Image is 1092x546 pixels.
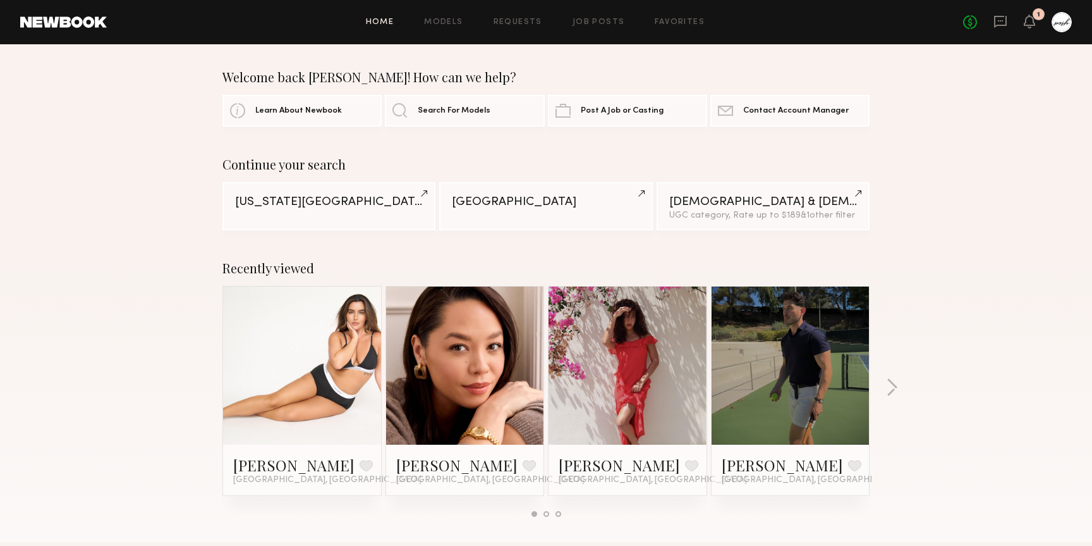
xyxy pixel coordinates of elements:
a: [GEOGRAPHIC_DATA] [439,182,652,230]
span: Contact Account Manager [743,107,849,115]
a: Learn About Newbook [222,95,382,127]
span: Search For Models [418,107,490,115]
a: Contact Account Manager [710,95,870,127]
a: [DEMOGRAPHIC_DATA] & [DEMOGRAPHIC_DATA] ModelsUGC category, Rate up to $189&1other filter [657,182,870,230]
span: [GEOGRAPHIC_DATA], [GEOGRAPHIC_DATA] [233,475,422,485]
a: Post A Job or Casting [548,95,707,127]
div: [GEOGRAPHIC_DATA] [452,196,640,208]
div: [DEMOGRAPHIC_DATA] & [DEMOGRAPHIC_DATA] Models [669,196,857,208]
a: Models [424,18,463,27]
div: [US_STATE][GEOGRAPHIC_DATA] [235,196,423,208]
a: [PERSON_NAME] [396,455,518,475]
span: Learn About Newbook [255,107,342,115]
span: [GEOGRAPHIC_DATA], [GEOGRAPHIC_DATA] [396,475,585,485]
a: Job Posts [573,18,625,27]
a: [PERSON_NAME] [722,455,843,475]
a: [US_STATE][GEOGRAPHIC_DATA] [222,182,435,230]
div: 1 [1037,11,1040,18]
div: UGC category, Rate up to $189 [669,211,857,220]
div: Recently viewed [222,261,870,276]
a: [PERSON_NAME] [233,455,355,475]
a: Home [366,18,394,27]
a: Requests [494,18,542,27]
span: [GEOGRAPHIC_DATA], [GEOGRAPHIC_DATA] [722,475,910,485]
span: & 1 other filter [801,211,855,220]
a: Favorites [655,18,705,27]
a: Search For Models [385,95,544,127]
a: [PERSON_NAME] [559,455,680,475]
div: Continue your search [222,157,870,172]
span: [GEOGRAPHIC_DATA], [GEOGRAPHIC_DATA] [559,475,747,485]
span: Post A Job or Casting [581,107,664,115]
div: Welcome back [PERSON_NAME]! How can we help? [222,70,870,85]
